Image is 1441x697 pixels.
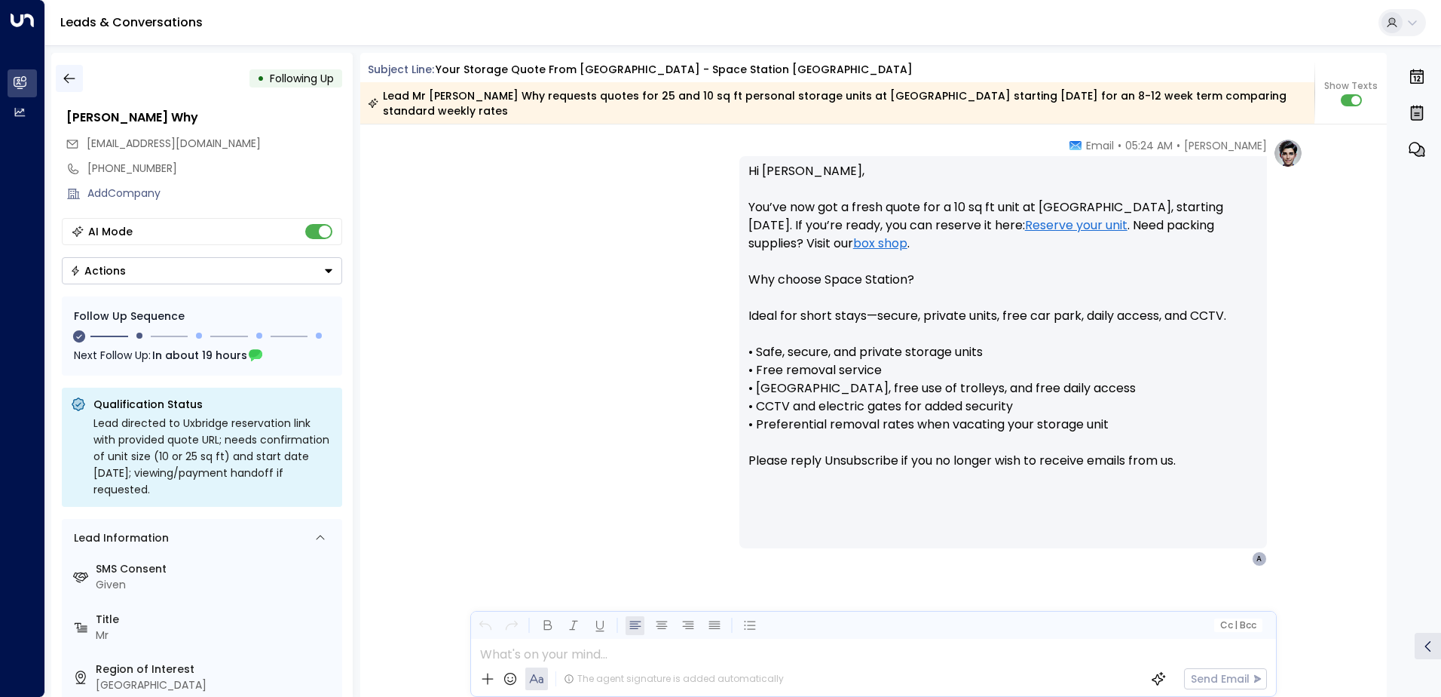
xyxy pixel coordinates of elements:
span: alexwhy17@gmail.com [87,136,261,152]
a: box shop [853,235,907,253]
div: [PHONE_NUMBER] [87,161,342,177]
span: Show Texts [1324,79,1378,93]
span: [EMAIL_ADDRESS][DOMAIN_NAME] [87,136,261,151]
span: Following Up [270,71,334,86]
div: Button group with a nested menu [62,257,342,284]
a: Leads & Conversations [60,14,203,31]
p: Qualification Status [93,397,333,412]
span: Subject Line: [368,62,434,77]
a: Reserve your unit [1025,216,1127,235]
div: • [257,65,265,92]
div: [PERSON_NAME] Why [66,109,342,127]
button: Redo [502,616,521,635]
div: Lead Information [69,530,169,546]
div: AI Mode [88,224,133,239]
span: Cc Bcc [1219,620,1256,631]
div: AddCompany [87,186,342,201]
button: Undo [476,616,494,635]
img: profile-logo.png [1273,138,1303,168]
button: Actions [62,257,342,284]
div: Follow Up Sequence [74,309,330,324]
div: Next Follow Up: [74,347,330,364]
span: Email [1086,138,1114,153]
div: Given [96,577,336,593]
div: Lead Mr [PERSON_NAME] Why requests quotes for 25 and 10 sq ft personal storage units at [GEOGRAPH... [368,88,1306,118]
div: Lead directed to Uxbridge reservation link with provided quote URL; needs confirmation of unit si... [93,415,333,498]
span: [PERSON_NAME] [1184,138,1267,153]
button: Cc|Bcc [1213,619,1262,633]
div: [GEOGRAPHIC_DATA] [96,677,336,693]
label: Region of Interest [96,662,336,677]
span: | [1234,620,1238,631]
div: The agent signature is added automatically [564,672,784,686]
label: SMS Consent [96,561,336,577]
span: In about 19 hours [152,347,247,364]
div: A [1252,551,1267,567]
p: Hi [PERSON_NAME], You’ve now got a fresh quote for a 10 sq ft unit at [GEOGRAPHIC_DATA], starting... [748,162,1258,488]
span: 05:24 AM [1125,138,1173,153]
span: • [1118,138,1121,153]
label: Title [96,612,336,628]
div: Your storage quote from [GEOGRAPHIC_DATA] - Space Station [GEOGRAPHIC_DATA] [436,62,913,78]
span: • [1176,138,1180,153]
div: Mr [96,628,336,643]
div: Actions [70,264,126,278]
